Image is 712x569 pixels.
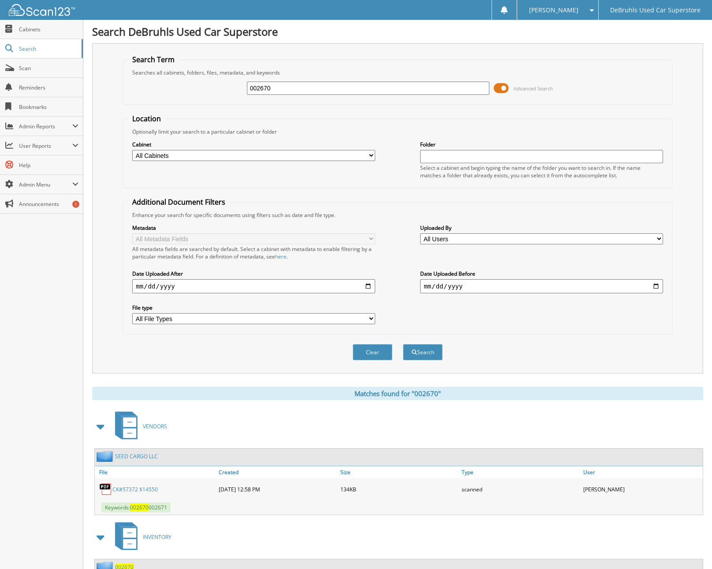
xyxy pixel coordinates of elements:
[420,270,663,277] label: Date Uploaded Before
[19,200,78,208] span: Announcements
[338,466,460,478] a: Size
[216,480,338,498] div: [DATE] 12:58 PM
[581,466,703,478] a: User
[92,387,703,400] div: Matches found for "002670"
[459,466,581,478] a: Type
[403,344,443,360] button: Search
[420,224,663,232] label: Uploaded By
[581,480,703,498] div: [PERSON_NAME]
[72,201,79,208] div: 1
[128,69,667,76] div: Searches all cabinets, folders, files, metadata, and keywords
[19,26,78,33] span: Cabinets
[514,85,553,92] span: Advanced Search
[143,533,171,541] span: INVENTORY
[92,24,703,39] h1: Search DeBruhls Used Car Superstore
[128,211,667,219] div: Enhance your search for specific documents using filters such as date and file type.
[128,197,230,207] legend: Additional Document Filters
[9,4,75,16] img: scan123-logo-white.svg
[19,181,72,188] span: Admin Menu
[132,224,375,232] label: Metadata
[19,45,77,52] span: Search
[19,84,78,91] span: Reminders
[99,483,112,496] img: PDF.png
[132,304,375,311] label: File type
[19,161,78,169] span: Help
[132,279,375,293] input: start
[19,64,78,72] span: Scan
[95,466,216,478] a: File
[115,453,158,460] a: SEED CARGO LLC
[130,504,149,511] span: 002670
[420,164,663,179] div: Select a cabinet and begin typing the name of the folder you want to search in. If the name match...
[128,55,179,64] legend: Search Term
[132,270,375,277] label: Date Uploaded After
[128,128,667,135] div: Optionally limit your search to a particular cabinet or folder
[19,103,78,111] span: Bookmarks
[132,245,375,260] div: All metadata fields are searched by default. Select a cabinet with metadata to enable filtering b...
[338,480,460,498] div: 134KB
[143,423,167,430] span: VENDORS
[19,142,72,150] span: User Reports
[101,502,171,513] span: Keywords: 002671
[128,114,165,124] legend: Location
[420,279,663,293] input: end
[112,486,158,493] a: CK#57372 $14550
[110,409,167,444] a: VENDORS
[19,123,72,130] span: Admin Reports
[459,480,581,498] div: scanned
[216,466,338,478] a: Created
[110,520,171,554] a: INVENTORY
[610,7,701,13] span: DeBruhls Used Car Superstore
[353,344,392,360] button: Clear
[420,141,663,148] label: Folder
[275,253,287,260] a: here
[132,141,375,148] label: Cabinet
[529,7,578,13] span: [PERSON_NAME]
[97,451,115,462] img: folder2.png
